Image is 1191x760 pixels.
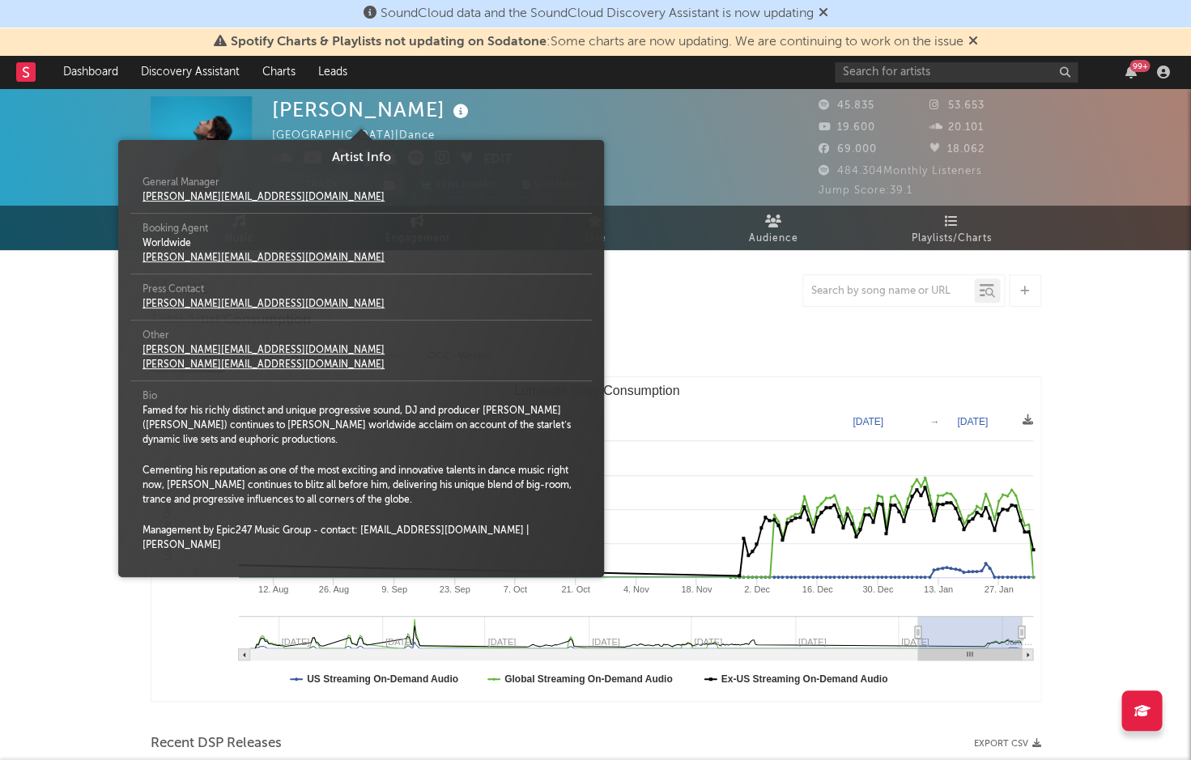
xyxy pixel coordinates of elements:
text: 16. Dec [802,584,832,594]
div: Cementing his reputation as one of the most exciting and innovative talents in dance music right ... [142,464,580,507]
span: General Manager [142,176,219,190]
div: [PERSON_NAME] [272,96,473,123]
text: 13. Jan [923,584,952,594]
input: Search by song name or URL [803,285,974,298]
div: Management by Epic247 Music Group - contact: [EMAIL_ADDRESS][DOMAIN_NAME] | [PERSON_NAME] [142,524,580,553]
a: Charts [251,56,307,88]
text: 2. Dec [743,584,769,594]
div: [GEOGRAPHIC_DATA] | Dance [272,126,453,146]
text: 21. Oct [561,584,589,594]
span: : Some charts are now updating. We are continuing to work on the issue [231,36,963,49]
text: 23. Sep [439,584,470,594]
span: SoundCloud data and the SoundCloud Discovery Assistant is now updating [381,7,814,20]
span: Dismiss [819,7,828,20]
span: Recent DSP Releases [151,734,282,754]
a: Playlists/Charts [863,206,1041,250]
span: 20.101 [929,122,984,133]
text: 9. Sep [381,584,407,594]
span: Booking Agent [142,222,208,236]
a: Discovery Assistant [130,56,251,88]
span: Press Contact [142,282,204,297]
text: [DATE] [957,416,988,427]
span: Audience [749,229,798,248]
text: 12. Aug [257,584,287,594]
text: US Streaming On-Demand Audio [307,673,458,685]
a: [PERSON_NAME][EMAIL_ADDRESS][DOMAIN_NAME] [142,360,385,370]
text: 30. Dec [862,584,893,594]
span: Dismiss [968,36,978,49]
span: Spotify Charts & Playlists not updating on Sodatone [231,36,547,49]
text: Jan '… [1005,637,1032,647]
text: 18. Nov [681,584,712,594]
text: Luminate Daily Consumption [513,384,679,397]
span: 45.835 [819,100,874,111]
text: 26. Aug [318,584,348,594]
text: → [929,416,939,427]
span: 19.600 [819,122,875,133]
div: Famed for his richly distinct and unique progressive sound, DJ and producer [PERSON_NAME] ([PERSO... [142,404,580,448]
a: [PERSON_NAME][EMAIL_ADDRESS][DOMAIN_NAME] [142,299,385,309]
a: Dashboard [52,56,130,88]
span: Jump Score: 39.1 [819,185,912,196]
button: 99+ [1125,66,1136,79]
a: Leads [307,56,359,88]
text: 27. Jan [984,584,1013,594]
span: 53.653 [929,100,985,111]
span: 484.304 Monthly Listeners [819,166,982,176]
text: 7. Oct [503,584,526,594]
a: [PERSON_NAME][EMAIL_ADDRESS][DOMAIN_NAME] [142,193,385,202]
span: Playlists/Charts [912,229,992,248]
text: [DATE] [853,416,883,427]
a: [PERSON_NAME][EMAIL_ADDRESS][DOMAIN_NAME] [142,253,385,263]
div: Worldwide [142,236,385,251]
span: Other [142,329,169,343]
input: Search for artists [835,62,1078,83]
text: 4. Nov [623,584,649,594]
text: Global Streaming On-Demand Audio [504,673,672,685]
div: Artist Info [130,148,592,168]
span: Bio [142,389,157,404]
button: Export CSV [974,739,1041,749]
span: 69.000 [819,144,877,155]
a: Audience [685,206,863,250]
div: 99 + [1129,60,1150,72]
text: Ex-US Streaming On-Demand Audio [721,673,887,685]
a: [PERSON_NAME][EMAIL_ADDRESS][DOMAIN_NAME] [142,346,385,355]
span: 18.062 [929,144,985,155]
